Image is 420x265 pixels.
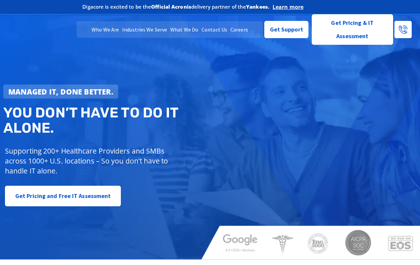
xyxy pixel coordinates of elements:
b: Official Acronis [151,3,191,10]
span: Get Pricing and Free IT Assessment [15,189,111,203]
a: Learn more [273,4,303,10]
a: What We Do [169,21,200,38]
b: Yankees. [246,3,269,10]
span: Get Pricing & IT Assessment [317,16,388,43]
h2: You don’t have to do IT alone. [3,105,214,136]
a: Managed IT, done better. [3,85,118,99]
a: Careers [229,21,250,38]
a: Get Pricing & IT Assessment [312,14,393,45]
p: Supporting 200+ Healthcare Providers and SMBs across 1000+ U.S. locations – So you don’t have to ... [5,146,176,176]
a: Get Support [264,21,308,38]
img: Acronis [310,3,334,11]
nav: Menu [77,21,263,38]
a: Get Pricing and Free IT Assessment [5,186,121,206]
img: DigaCore Technology Consulting [10,21,48,38]
a: Who We Are [90,21,121,38]
strong: Managed IT, done better. [8,87,113,97]
h2: Digacore is excited to be the delivery partner of the [82,4,269,9]
a: Industries We Serve [121,21,169,38]
span: Get Support [270,23,303,36]
a: Contact Us [200,21,229,38]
